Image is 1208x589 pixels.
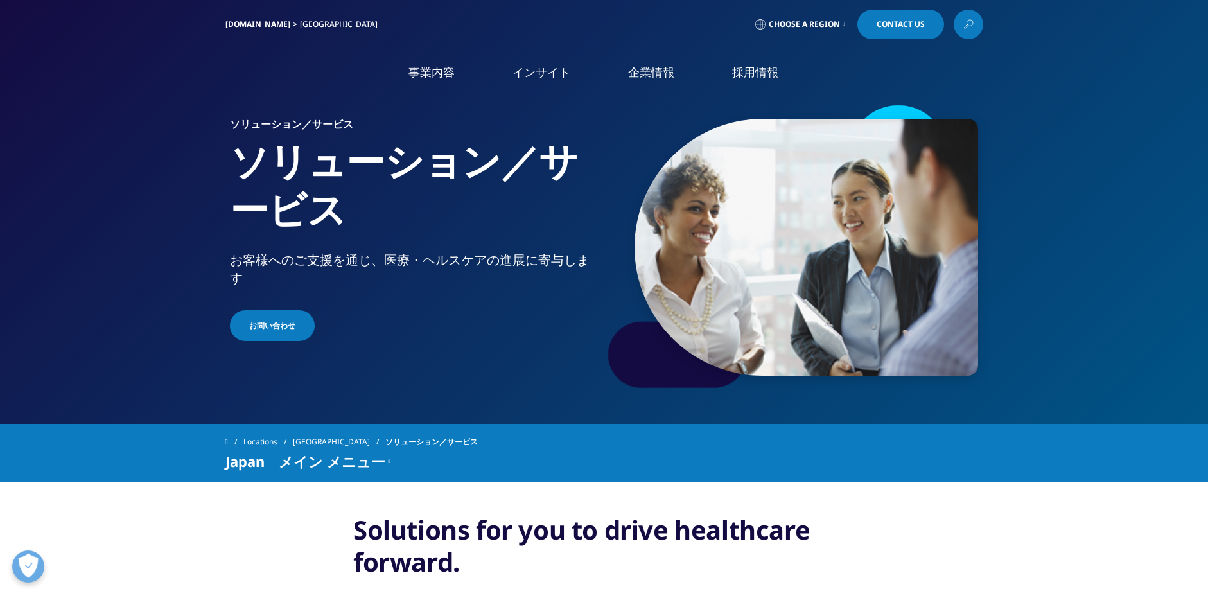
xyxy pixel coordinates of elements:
[300,19,383,30] div: [GEOGRAPHIC_DATA]
[512,64,570,80] a: インサイト
[225,19,290,30] a: [DOMAIN_NAME]
[857,10,944,39] a: Contact Us
[225,453,385,469] span: Japan メイン メニュー
[249,320,295,331] span: お問い合わせ
[12,550,44,583] button: 優先設定センターを開く
[230,310,315,341] a: お問い合わせ
[333,45,983,106] nav: Primary
[385,430,478,453] span: ソリューション／サービス
[635,119,978,376] img: 004_businesspeople-standing-talking.jpg
[408,64,455,80] a: 事業内容
[628,64,674,80] a: 企業情報
[230,137,599,251] h1: ソリューション／サービス
[732,64,778,80] a: 採用情報
[293,430,385,453] a: [GEOGRAPHIC_DATA]
[353,514,855,588] h3: Solutions for you to drive healthcare forward.
[877,21,925,28] span: Contact Us
[243,430,293,453] a: Locations
[769,19,840,30] span: Choose a Region
[230,251,599,287] div: お客様へのご支援を通じ、医療・ヘルスケアの進展に寄与します
[230,119,599,137] h6: ソリューション／サービス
